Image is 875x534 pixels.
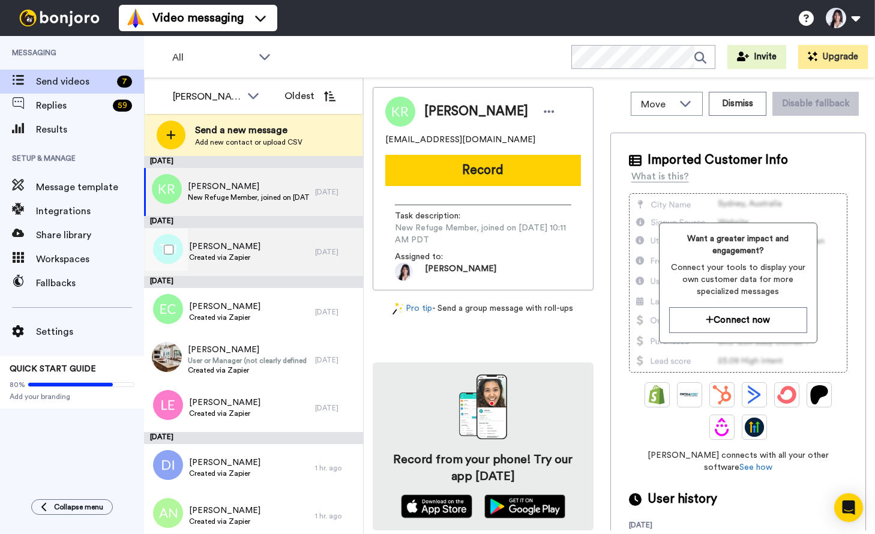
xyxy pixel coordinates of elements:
div: [DATE] [144,432,363,444]
span: Created via Zapier [189,517,260,526]
img: an.png [153,498,183,528]
span: New Refuge Member, joined on [DATE] 10:11 AM PDT [395,222,571,246]
div: - Send a group message with roll-ups [373,302,594,315]
button: Connect now [669,307,807,333]
div: [DATE] [144,276,363,288]
img: Hubspot [712,385,732,404]
img: ActiveCampaign [745,385,764,404]
span: Add new contact or upload CSV [195,137,302,147]
span: Collapse menu [54,502,103,512]
h4: Record from your phone! Try our app [DATE] [385,451,582,485]
span: [PERSON_NAME] [188,181,309,193]
img: le.png [153,390,183,420]
img: download [459,374,507,439]
img: playstore [484,494,565,518]
span: User history [648,490,717,508]
img: Drip [712,418,732,437]
div: 1 hr. ago [315,511,357,521]
div: [DATE] [315,355,357,365]
button: Invite [727,45,786,69]
span: Send videos [36,74,112,89]
span: User or Manager (not clearly defined for [PERSON_NAME]) [188,356,309,365]
span: All [172,50,253,65]
span: Fallbacks [36,276,144,290]
div: [DATE] [144,156,363,168]
span: New Refuge Member, joined on [DATE] 10:11 AM PDT [188,193,309,202]
span: [PERSON_NAME] [189,397,260,409]
img: ConvertKit [777,385,796,404]
span: Imported Customer Info [648,151,788,169]
span: Add your branding [10,392,134,401]
span: Workspaces [36,252,144,266]
img: di.png [153,450,183,480]
span: Assigned to: [395,251,479,263]
span: Video messaging [152,10,244,26]
div: 7 [117,76,132,88]
div: [DATE] [629,520,707,530]
img: 806405a7-47d7-41ab-beb9-cd8897f5bb58.jpg [152,342,182,372]
span: Integrations [36,204,144,218]
span: [PERSON_NAME] [424,103,528,121]
a: See how [739,463,772,472]
span: Created via Zapier [189,469,260,478]
span: Message template [36,180,144,194]
img: appstore [401,494,472,518]
span: Send a new message [195,123,302,137]
span: [PERSON_NAME] [425,263,496,281]
span: Created via Zapier [189,409,260,418]
div: [PERSON_NAME] [173,89,241,104]
span: Created via Zapier [189,253,260,262]
div: [DATE] [315,403,357,413]
div: 59 [113,100,132,112]
div: [DATE] [144,216,363,228]
span: [EMAIL_ADDRESS][DOMAIN_NAME] [385,134,535,146]
span: Share library [36,228,144,242]
button: Record [385,155,581,186]
img: Image of Kevan Ramdin [385,97,415,127]
span: Want a greater impact and engagement? [669,233,807,257]
div: Open Intercom Messenger [834,493,863,522]
button: Disable fallback [772,92,859,116]
img: Ontraport [680,385,699,404]
img: GoHighLevel [745,418,764,437]
span: 80% [10,380,25,389]
span: Move [641,97,673,112]
span: [PERSON_NAME] [189,301,260,313]
img: bj-logo-header-white.svg [14,10,104,26]
div: What is this? [631,169,689,184]
div: [DATE] [315,187,357,197]
span: [PERSON_NAME] [189,241,260,253]
div: [DATE] [315,247,357,257]
button: Collapse menu [31,499,113,515]
button: Dismiss [709,92,766,116]
a: Pro tip [392,302,432,315]
img: ec.png [153,294,183,324]
img: Patreon [810,385,829,404]
img: aef2a152-c547-44c8-8db8-949bb2fc4bf6-1698705931.jpg [395,263,413,281]
span: Connect your tools to display your own customer data for more specialized messages [669,262,807,298]
img: kr.png [152,174,182,204]
div: [DATE] [315,307,357,317]
span: Replies [36,98,108,113]
span: [PERSON_NAME] [189,457,260,469]
img: magic-wand.svg [392,302,403,315]
span: [PERSON_NAME] [188,344,309,356]
button: Oldest [275,84,344,108]
span: Settings [36,325,144,339]
img: vm-color.svg [126,8,145,28]
span: Created via Zapier [188,365,309,375]
span: Created via Zapier [189,313,260,322]
span: [PERSON_NAME] [189,505,260,517]
span: [PERSON_NAME] connects with all your other software [629,449,847,473]
span: Task description : [395,210,479,222]
img: Shopify [648,385,667,404]
span: Results [36,122,144,137]
span: QUICK START GUIDE [10,365,96,373]
button: Upgrade [798,45,868,69]
div: 1 hr. ago [315,463,357,473]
